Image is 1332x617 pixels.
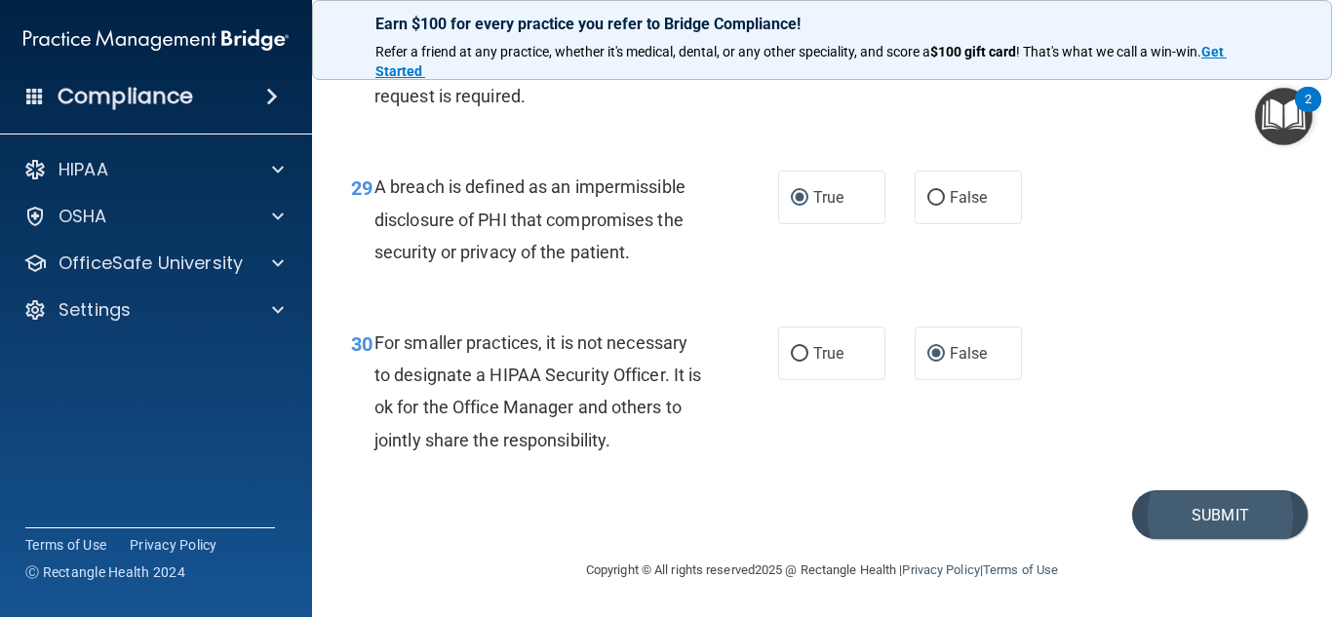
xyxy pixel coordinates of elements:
span: ! That's what we call a win-win. [1016,44,1201,59]
p: OSHA [59,205,107,228]
h4: Compliance [58,83,193,110]
span: Refer a friend at any practice, whether it's medical, dental, or any other speciality, and score a [375,44,930,59]
p: HIPAA [59,158,108,181]
input: True [791,347,808,362]
a: Privacy Policy [902,562,979,577]
button: Open Resource Center, 2 new notifications [1255,88,1312,145]
input: False [927,347,945,362]
input: True [791,191,808,206]
span: False [950,188,988,207]
a: OSHA [23,205,284,228]
span: False [950,344,988,363]
span: For smaller practices, it is not necessary to designate a HIPAA Security Officer. It is ok for th... [374,332,701,450]
a: Terms of Use [25,535,106,555]
div: 2 [1305,99,1312,125]
span: 29 [351,176,372,200]
img: PMB logo [23,20,289,59]
a: OfficeSafe University [23,251,284,275]
button: Submit [1132,490,1308,540]
a: Terms of Use [983,562,1058,577]
strong: $100 gift card [930,44,1016,59]
div: Copyright © All rights reserved 2025 @ Rectangle Health | | [466,539,1178,601]
a: Get Started [375,44,1227,79]
span: Ⓒ Rectangle Health 2024 [25,562,185,582]
span: True [813,188,843,207]
input: False [927,191,945,206]
span: True [813,344,843,363]
span: 30 [351,332,372,356]
a: HIPAA [23,158,284,181]
span: A breach is defined as an impermissible disclosure of PHI that compromises the security or privac... [374,176,686,261]
a: Settings [23,298,284,322]
p: Earn $100 for every practice you refer to Bridge Compliance! [375,15,1269,33]
p: OfficeSafe University [59,251,243,275]
p: Settings [59,298,131,322]
a: Privacy Policy [130,535,217,555]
